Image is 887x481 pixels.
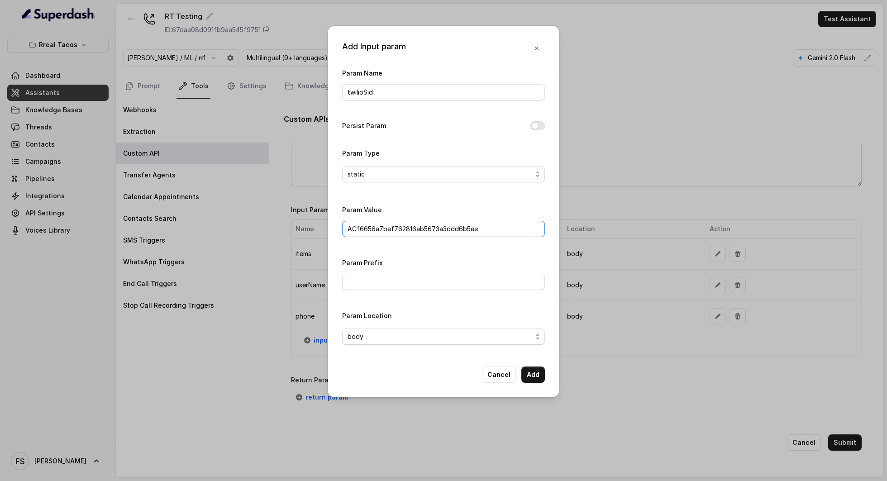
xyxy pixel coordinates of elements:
label: Param Type [342,149,380,157]
button: Cancel [482,367,516,383]
button: static [342,166,545,182]
label: Param Name [342,69,382,77]
label: Param Prefix [342,259,383,267]
button: Add [521,367,545,383]
span: body [348,331,532,342]
button: body [342,329,545,345]
label: Param Location [342,312,392,319]
label: Param Value [342,206,382,214]
label: Persist Param [342,120,386,131]
span: static [348,169,532,180]
div: Add Input param [342,40,406,57]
